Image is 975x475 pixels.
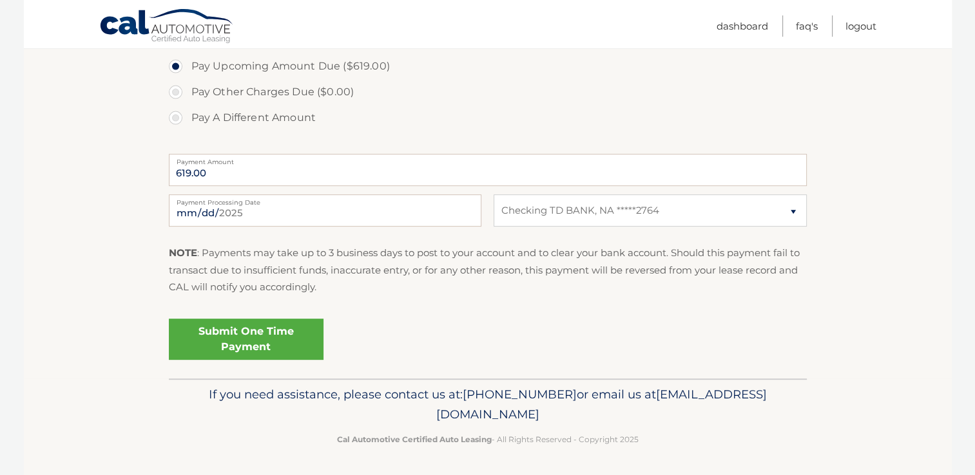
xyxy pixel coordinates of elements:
[796,15,818,37] a: FAQ's
[169,105,807,131] label: Pay A Different Amount
[169,245,807,295] p: : Payments may take up to 3 business days to post to your account and to clear your bank account....
[169,154,807,164] label: Payment Amount
[337,434,492,444] strong: Cal Automotive Certified Auto Leasing
[177,433,798,446] p: - All Rights Reserved - Copyright 2025
[169,319,323,360] a: Submit One Time Payment
[169,154,807,186] input: Payment Amount
[169,53,807,79] label: Pay Upcoming Amount Due ($619.00)
[169,79,807,105] label: Pay Other Charges Due ($0.00)
[845,15,876,37] a: Logout
[99,8,235,46] a: Cal Automotive
[463,387,577,402] span: [PHONE_NUMBER]
[717,15,768,37] a: Dashboard
[169,194,481,205] label: Payment Processing Date
[169,247,197,259] strong: NOTE
[169,194,481,227] input: Payment Date
[177,384,798,425] p: If you need assistance, please contact us at: or email us at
